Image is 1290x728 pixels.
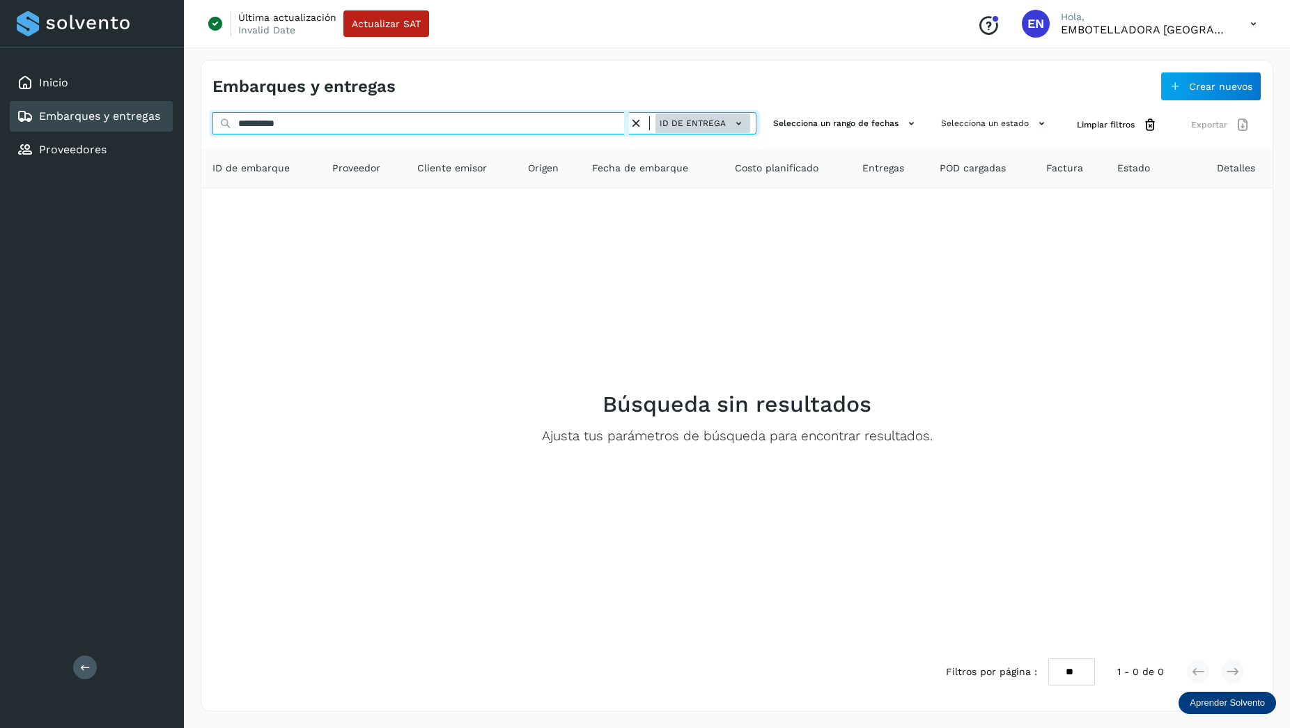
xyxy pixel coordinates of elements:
[768,112,924,135] button: Selecciona un rango de fechas
[352,19,421,29] span: Actualizar SAT
[10,134,173,165] div: Proveedores
[946,665,1037,679] span: Filtros por página :
[1066,112,1169,138] button: Limpiar filtros
[603,391,871,417] h2: Búsqueda sin resultados
[592,161,688,176] span: Fecha de embarque
[660,117,726,130] span: ID de entrega
[940,161,1006,176] span: POD cargadas
[39,143,107,156] a: Proveedores
[1061,11,1228,23] p: Hola,
[1189,82,1252,91] span: Crear nuevos
[655,114,750,134] button: ID de entrega
[332,161,380,176] span: Proveedor
[1180,112,1261,138] button: Exportar
[862,161,904,176] span: Entregas
[39,76,68,89] a: Inicio
[1179,692,1276,714] div: Aprender Solvento
[1117,665,1164,679] span: 1 - 0 de 0
[528,161,559,176] span: Origen
[935,112,1055,135] button: Selecciona un estado
[1190,697,1265,708] p: Aprender Solvento
[1077,118,1135,131] span: Limpiar filtros
[417,161,487,176] span: Cliente emisor
[343,10,429,37] button: Actualizar SAT
[1061,23,1228,36] p: EMBOTELLADORA NIAGARA DE MEXICO
[1217,161,1255,176] span: Detalles
[238,11,336,24] p: Última actualización
[1046,161,1083,176] span: Factura
[10,68,173,98] div: Inicio
[10,101,173,132] div: Embarques y entregas
[1191,118,1227,131] span: Exportar
[39,109,160,123] a: Embarques y entregas
[238,24,295,36] p: Invalid Date
[212,77,396,97] h4: Embarques y entregas
[212,161,290,176] span: ID de embarque
[1160,72,1261,101] button: Crear nuevos
[1117,161,1150,176] span: Estado
[542,428,933,444] p: Ajusta tus parámetros de búsqueda para encontrar resultados.
[735,161,818,176] span: Costo planificado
